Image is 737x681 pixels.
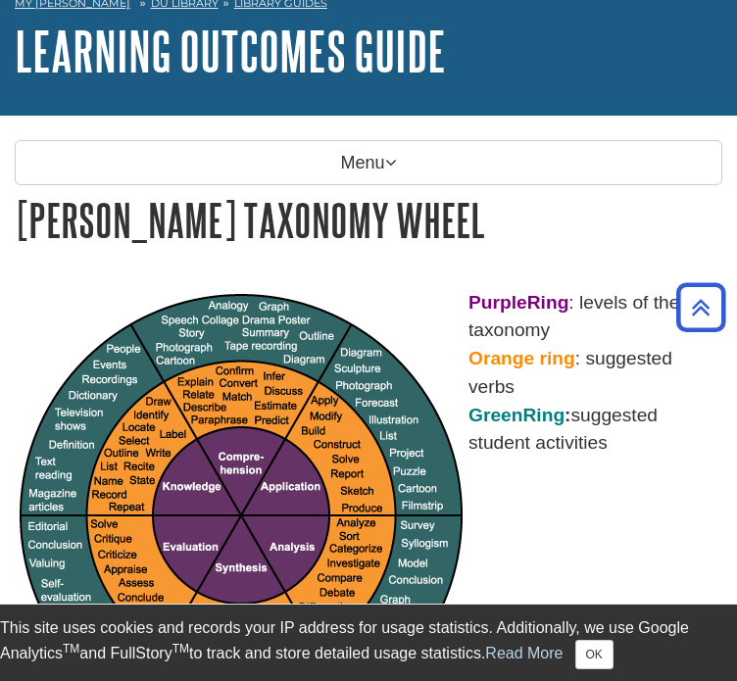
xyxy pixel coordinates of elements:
[63,642,79,656] sup: TM
[468,405,571,425] strong: :
[527,292,569,313] strong: Ring
[15,21,446,81] a: Learning Outcomes Guide
[172,642,189,656] sup: TM
[468,292,527,313] strong: Purple
[575,640,614,669] button: Close
[468,348,575,368] strong: Orange ring
[15,289,722,459] p: : levels of the taxonomy : suggested verbs suggested student activities
[15,195,722,245] h1: [PERSON_NAME] Taxonomy Wheel
[468,405,522,425] span: Green
[15,140,722,185] p: Menu
[522,405,565,425] span: Ring
[485,645,563,661] a: Read More
[669,294,732,320] a: Back to Top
